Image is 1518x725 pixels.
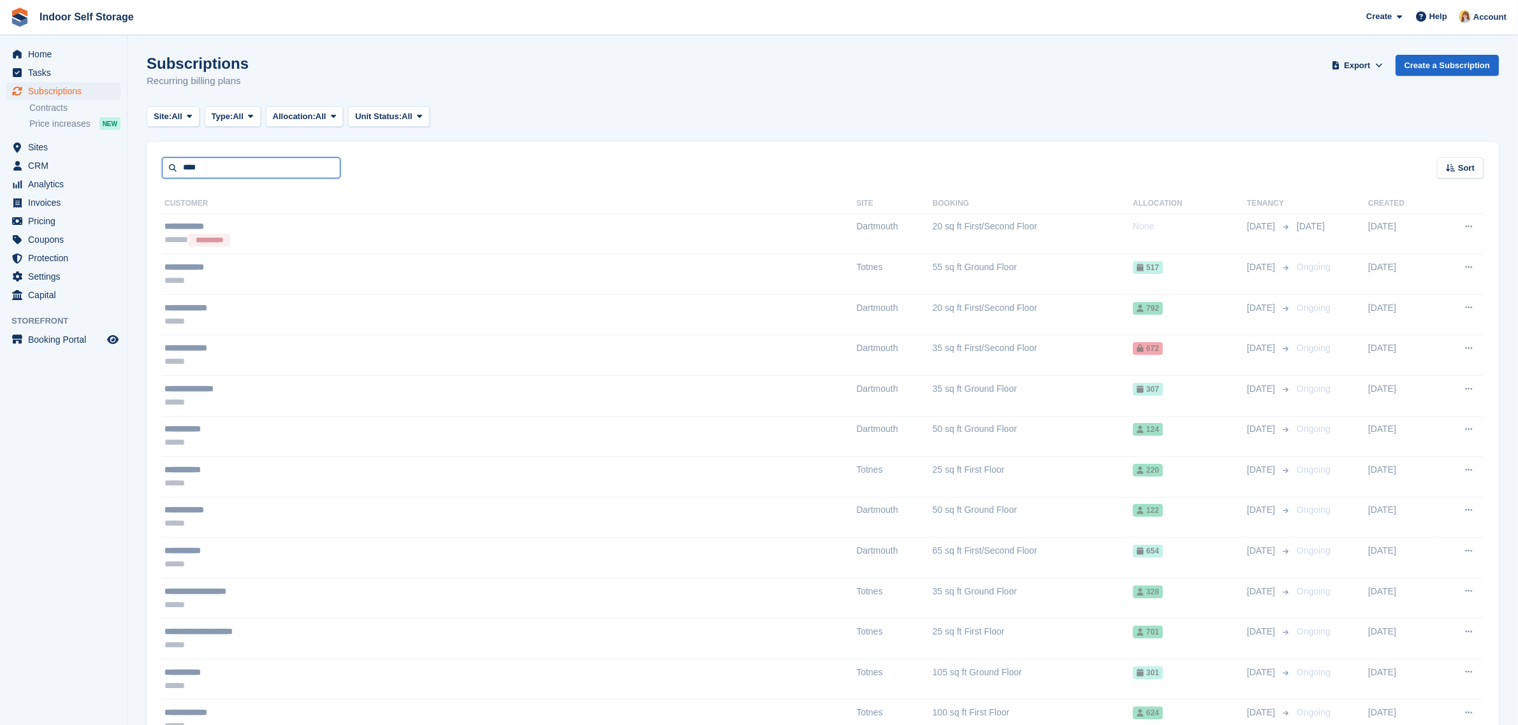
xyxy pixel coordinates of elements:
span: Create [1366,10,1392,23]
a: menu [6,212,120,230]
a: menu [6,45,120,63]
p: Recurring billing plans [147,74,249,89]
span: Pricing [28,212,105,230]
a: menu [6,157,120,175]
span: CRM [28,157,105,175]
a: Contracts [29,102,120,114]
span: Home [28,45,105,63]
a: Indoor Self Storage [34,6,139,27]
img: stora-icon-8386f47178a22dfd0bd8f6a31ec36ba5ce8667c1dd55bd0f319d3a0aa187defe.svg [10,8,29,27]
img: Joanne Smith [1459,10,1471,23]
a: menu [6,175,120,193]
a: Create a Subscription [1396,55,1499,76]
span: Booking Portal [28,331,105,348]
span: Tasks [28,64,105,82]
a: menu [6,64,120,82]
span: Settings [28,268,105,285]
span: Capital [28,286,105,304]
a: menu [6,331,120,348]
div: NEW [99,117,120,130]
span: Export [1344,59,1370,72]
a: menu [6,231,120,248]
a: Preview store [105,332,120,347]
a: menu [6,249,120,267]
span: Account [1473,11,1507,24]
span: Sites [28,138,105,156]
span: Analytics [28,175,105,193]
span: Invoices [28,194,105,212]
span: Storefront [11,315,127,327]
span: Price increases [29,118,91,130]
a: menu [6,82,120,100]
span: Protection [28,249,105,267]
span: Help [1429,10,1447,23]
a: menu [6,194,120,212]
a: menu [6,268,120,285]
button: Export [1329,55,1385,76]
h1: Subscriptions [147,55,249,72]
a: menu [6,286,120,304]
span: Coupons [28,231,105,248]
a: menu [6,138,120,156]
span: Subscriptions [28,82,105,100]
a: Price increases NEW [29,117,120,131]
